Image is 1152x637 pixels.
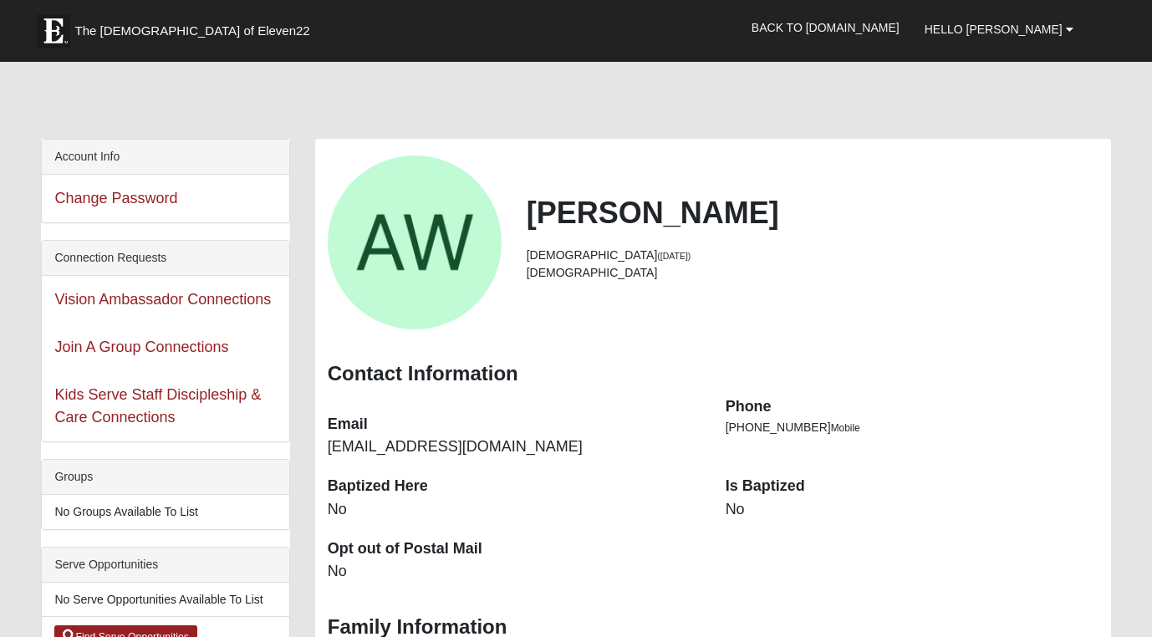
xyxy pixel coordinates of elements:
[726,419,1098,436] li: [PHONE_NUMBER]
[925,23,1063,36] span: Hello [PERSON_NAME]
[328,362,1098,386] h3: Contact Information
[726,499,1098,521] dd: No
[42,548,288,583] div: Serve Opportunities
[328,436,701,458] dd: [EMAIL_ADDRESS][DOMAIN_NAME]
[726,476,1098,497] dt: Is Baptized
[328,414,701,436] dt: Email
[328,476,701,497] dt: Baptized Here
[42,495,288,529] li: No Groups Available To List
[328,561,701,583] dd: No
[527,247,1098,264] li: [DEMOGRAPHIC_DATA]
[657,251,691,261] small: ([DATE])
[328,538,701,560] dt: Opt out of Postal Mail
[54,190,177,206] a: Change Password
[54,386,261,426] a: Kids Serve Staff Discipleship & Care Connections
[328,499,701,521] dd: No
[912,8,1086,50] a: Hello [PERSON_NAME]
[726,396,1098,418] dt: Phone
[739,7,912,48] a: Back to [DOMAIN_NAME]
[74,23,309,39] span: The [DEMOGRAPHIC_DATA] of Eleven22
[527,264,1098,282] li: [DEMOGRAPHIC_DATA]
[42,241,288,276] div: Connection Requests
[54,291,271,308] a: Vision Ambassador Connections
[54,339,228,355] a: Join A Group Connections
[37,14,70,48] img: Eleven22 logo
[328,155,502,329] a: View Fullsize Photo
[42,583,288,617] li: No Serve Opportunities Available To List
[28,6,363,48] a: The [DEMOGRAPHIC_DATA] of Eleven22
[831,422,860,434] span: Mobile
[42,460,288,495] div: Groups
[42,140,288,175] div: Account Info
[527,195,1098,231] h2: [PERSON_NAME]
